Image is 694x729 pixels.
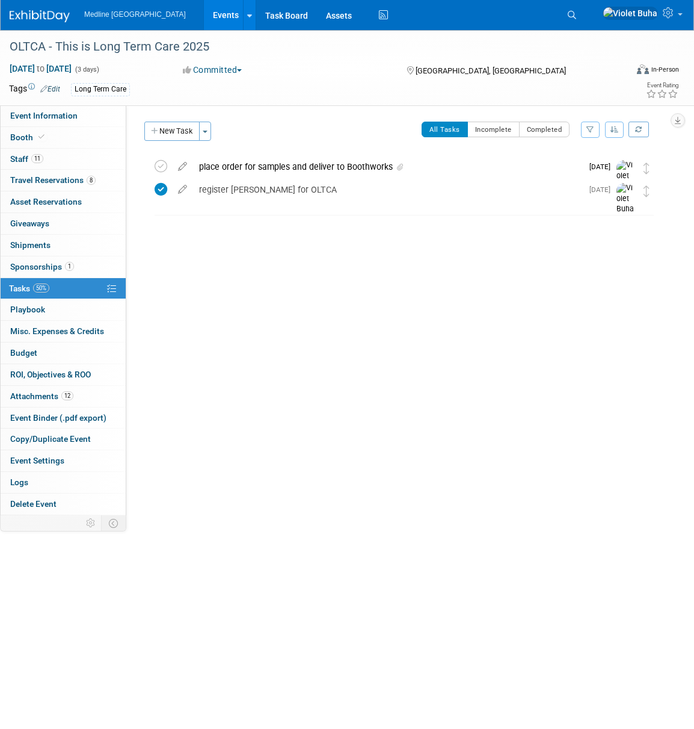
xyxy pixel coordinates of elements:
button: Completed [519,122,570,137]
button: All Tasks [422,122,468,137]
span: to [35,64,46,73]
span: Booth [10,132,47,142]
div: In-Person [651,65,679,74]
img: Violet Buha [603,7,658,20]
span: Copy/Duplicate Event [10,434,91,444]
img: Format-Inperson.png [637,64,649,74]
a: Edit [40,85,60,93]
span: Attachments [10,391,73,401]
span: Shipments [10,240,51,250]
span: (3 days) [74,66,99,73]
div: Long Term Care [71,83,130,96]
span: Medline [GEOGRAPHIC_DATA] [84,10,186,19]
a: ROI, Objectives & ROO [1,364,126,385]
span: 1 [65,262,74,271]
span: 50% [33,284,49,293]
a: Logs [1,472,126,493]
span: Travel Reservations [10,175,96,185]
span: 11 [31,154,43,163]
img: Violet Buha [616,183,634,215]
span: Sponsorships [10,262,74,271]
span: [DATE] [589,185,616,194]
span: Asset Reservations [10,197,82,206]
a: Giveaways [1,213,126,234]
a: Event Settings [1,450,126,471]
span: [DATE] [DATE] [9,63,72,74]
i: Move task [643,163,649,174]
span: [GEOGRAPHIC_DATA], [GEOGRAPHIC_DATA] [416,66,566,75]
td: Toggle Event Tabs [102,515,126,531]
a: Tasks50% [1,278,126,299]
button: Committed [179,64,247,76]
a: Refresh [628,122,649,137]
div: OLTCA - This is Long Term Care 2025 [5,36,613,58]
a: Sponsorships1 [1,256,126,278]
a: Staff11 [1,149,126,170]
td: Tags [9,82,60,96]
i: Move task [643,185,649,197]
span: Delete Event [10,499,57,509]
span: 8 [87,176,96,185]
div: register [PERSON_NAME] for OLTCA [193,179,582,200]
span: Misc. Expenses & Credits [10,326,104,336]
span: Giveaways [10,219,49,228]
button: Incomplete [467,122,520,137]
a: edit [172,161,193,172]
span: [DATE] [589,163,616,171]
span: Budget [10,348,37,358]
a: Budget [1,343,126,364]
div: Event Rating [646,82,678,88]
img: ExhibitDay [10,10,70,22]
span: Staff [10,154,43,164]
td: Personalize Event Tab Strip [81,515,102,531]
span: Playbook [10,305,45,314]
i: Booth reservation complete [38,134,45,140]
span: Tasks [9,284,49,293]
a: Attachments12 [1,386,126,407]
a: Copy/Duplicate Event [1,429,126,450]
img: Violet Buha [616,160,634,192]
a: Event Information [1,105,126,126]
button: New Task [144,122,200,141]
span: Logs [10,477,28,487]
a: Delete Event [1,494,126,515]
span: 12 [61,391,73,400]
span: ROI, Objectives & ROO [10,370,91,379]
a: edit [172,184,193,195]
a: Travel Reservations8 [1,170,126,191]
span: Event Information [10,111,78,120]
a: Booth [1,127,126,148]
span: Event Settings [10,456,64,465]
a: Playbook [1,299,126,320]
span: Event Binder (.pdf export) [10,413,106,423]
div: place order for samples and deliver to Boothworks [193,157,582,177]
a: Asset Reservations [1,191,126,212]
a: Shipments [1,235,126,256]
a: Misc. Expenses & Credits [1,321,126,342]
div: Event Format [575,63,679,81]
a: Event Binder (.pdf export) [1,408,126,429]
